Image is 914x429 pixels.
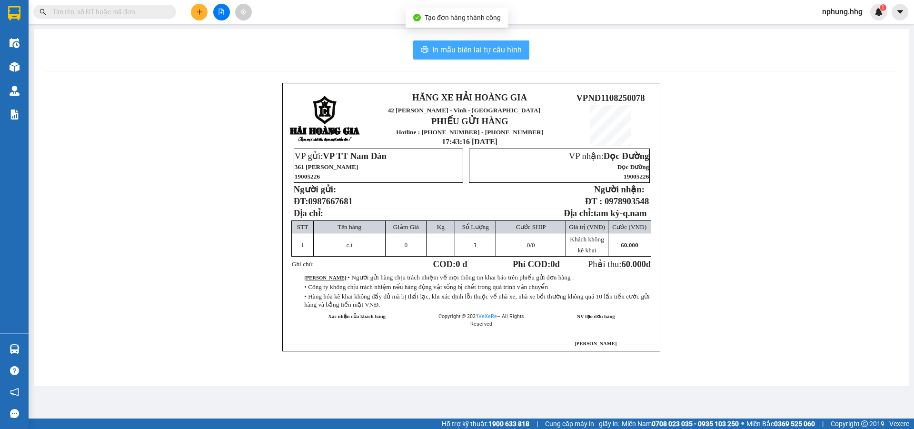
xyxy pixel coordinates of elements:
[564,208,593,218] strong: Địa chỉ:
[292,260,314,268] span: Ghi chú:
[746,419,815,429] span: Miền Bắc
[308,196,353,206] span: 0987667681
[462,223,489,230] span: Số Lượng
[304,275,346,280] strong: [PERSON_NAME]
[295,151,387,161] span: VP gửi:
[442,419,529,429] span: Hỗ trợ kỹ thuật:
[10,62,20,72] img: warehouse-icon
[622,419,739,429] span: Miền Nam
[52,7,165,17] input: Tìm tên, số ĐT hoặc mã đơn
[488,420,529,428] strong: 1900 633 818
[304,293,650,308] span: • Hàng hóa kê khai không đầy đủ mà bị thất lạc, khi xác định lỗi thuộc về nhà xe, nhà xe bồi thườ...
[421,46,428,55] span: printer
[605,196,649,206] span: 0978903548
[896,8,904,16] span: caret-down
[576,314,615,319] strong: NV tạo đơn hàng
[569,151,649,161] span: VP nhận:
[294,184,336,194] strong: Người gửi:
[323,151,387,161] span: VP TT Nam Đàn
[880,4,886,11] sup: 1
[10,38,20,48] img: warehouse-icon
[474,241,477,249] span: 1
[431,116,508,126] strong: PHIẾU GỬI HÀNG
[456,259,467,269] span: 0 đ
[594,184,645,194] strong: Người nhận:
[612,223,646,230] span: Cước (VNĐ)
[536,419,538,429] span: |
[10,344,20,354] img: warehouse-icon
[301,241,304,249] span: 1
[881,4,884,11] span: 1
[594,208,647,218] strong: tam kỳ-q.nam
[10,388,19,397] span: notification
[604,151,649,161] span: Dọc Đường
[588,259,651,269] span: Phải thu:
[294,196,353,206] strong: ĐT:
[624,173,649,180] span: 19005226
[652,420,739,428] strong: 0708 023 035 - 0935 103 250
[569,223,605,230] span: Giá trị (VNĐ)
[432,44,522,56] span: In mẫu biên lai tự cấu hình
[621,259,646,269] span: 60.000
[396,129,543,136] strong: Hotline : [PHONE_NUMBER] - [PHONE_NUMBER]
[40,9,46,15] span: search
[196,9,203,15] span: plus
[8,6,20,20] img: logo-vxr
[576,93,645,103] span: VPND1108250078
[304,283,548,290] span: • Công ty không chịu trách nhiệm nếu hàng động vật sống bị chết trong quá trình vận chuyển
[289,96,361,143] img: logo
[646,259,651,269] span: đ
[10,86,20,96] img: warehouse-icon
[413,40,529,60] button: printerIn mẫu biên lai tự cấu hình
[413,14,421,21] span: check-circle
[513,259,560,269] strong: Phí COD: đ
[437,223,445,230] span: Kg
[892,4,908,20] button: caret-down
[575,341,616,346] span: [PERSON_NAME]
[815,6,870,18] span: nphung.hhg
[388,107,541,114] span: 42 [PERSON_NAME] - Vinh - [GEOGRAPHIC_DATA]
[425,14,501,21] span: Tạo đơn hàng thành công
[405,241,408,249] span: 0
[347,241,353,249] span: c.t
[438,313,524,327] span: Copyright © 2021 – All Rights Reserved
[295,173,320,180] span: 19005226
[433,259,467,269] strong: COD:
[218,9,225,15] span: file-add
[10,409,19,418] span: message
[10,110,20,120] img: solution-icon
[240,9,247,15] span: aim
[338,223,361,230] span: Tên hàng
[861,420,868,427] span: copyright
[10,366,19,375] span: question-circle
[774,420,815,428] strong: 0369 525 060
[442,138,497,146] span: 17:43:16 [DATE]
[545,419,619,429] span: Cung cấp máy in - giấy in:
[617,163,649,170] span: Dọc Đường
[822,419,824,429] span: |
[328,314,386,319] strong: Xác nhận của khách hàng
[585,196,602,206] strong: ĐT :
[527,241,535,249] span: /0
[304,275,574,280] span: :
[213,4,230,20] button: file-add
[297,223,308,230] span: STT
[294,208,323,218] span: Địa chỉ:
[516,223,546,230] span: Cước SHIP
[621,241,638,249] span: 60.000
[550,259,555,269] span: 0
[393,223,419,230] span: Giảm Giá
[412,92,527,102] strong: HÃNG XE HẢI HOÀNG GIA
[874,8,883,16] img: icon-new-feature
[235,4,252,20] button: aim
[295,163,358,170] span: 361 [PERSON_NAME]
[191,4,208,20] button: plus
[348,274,574,281] span: • Người gửi hàng chịu trách nhiệm về mọi thông tin khai báo trên phiếu gửi đơn hàng .
[478,313,497,319] a: VeXeRe
[527,241,530,249] span: 0
[570,236,604,254] span: Khách không kê khai
[741,422,744,426] span: ⚪️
